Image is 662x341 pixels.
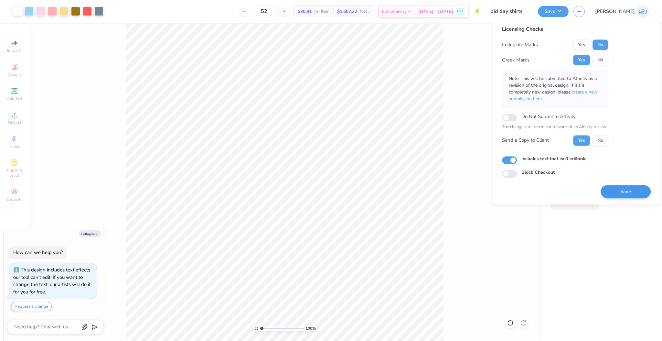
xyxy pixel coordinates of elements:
span: Image AI [7,48,22,53]
label: Includes text that isn't editable [521,155,587,162]
div: This design includes text effects our tool can't edit. If you want to change the text, our artist... [13,267,91,295]
span: Clipart & logos [3,168,26,178]
span: $30.91 [298,8,312,15]
div: Collegiate Marks [502,41,538,48]
span: $1,607.32 [337,8,357,15]
div: How can we help you? [13,249,63,256]
span: Greek [10,144,20,149]
span: Decorate [7,197,22,202]
span: Per Item [314,8,329,15]
img: Josephine Amber Orros [636,5,649,18]
input: Untitled Design [486,5,533,18]
span: [DATE] - [DATE] [418,8,453,15]
div: Send a Copy to Client [502,137,549,144]
button: Collapse [79,230,101,237]
button: No [593,55,608,65]
span: create a new submission here [509,89,597,102]
a: [PERSON_NAME] [595,5,649,18]
p: Note: This will be submitted to Affinity as a revision of the original design. If it's a complete... [509,75,601,102]
span: Add Text [7,96,22,101]
span: Upload [8,120,21,125]
span: Total [359,8,369,15]
button: Save [601,185,651,198]
button: Request a change [11,302,52,311]
div: Licensing Checks [502,25,608,33]
span: 100 % [305,325,316,331]
span: Designs [7,72,22,77]
label: Do Not Submit to Affinity [521,112,576,121]
button: Yes [573,135,590,146]
label: Block Checkout [521,169,555,176]
p: The changes are too minor to warrant an Affinity review. [502,124,608,130]
button: Yes [573,55,590,65]
button: No [593,39,608,50]
span: [PERSON_NAME] [595,8,635,15]
span: Est. Delivery [382,8,407,15]
span: FREE [457,9,464,14]
div: Greek Marks [502,56,529,64]
input: – – [251,5,277,17]
button: Yes [573,39,590,50]
button: No [593,135,608,146]
button: Save [538,6,569,17]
